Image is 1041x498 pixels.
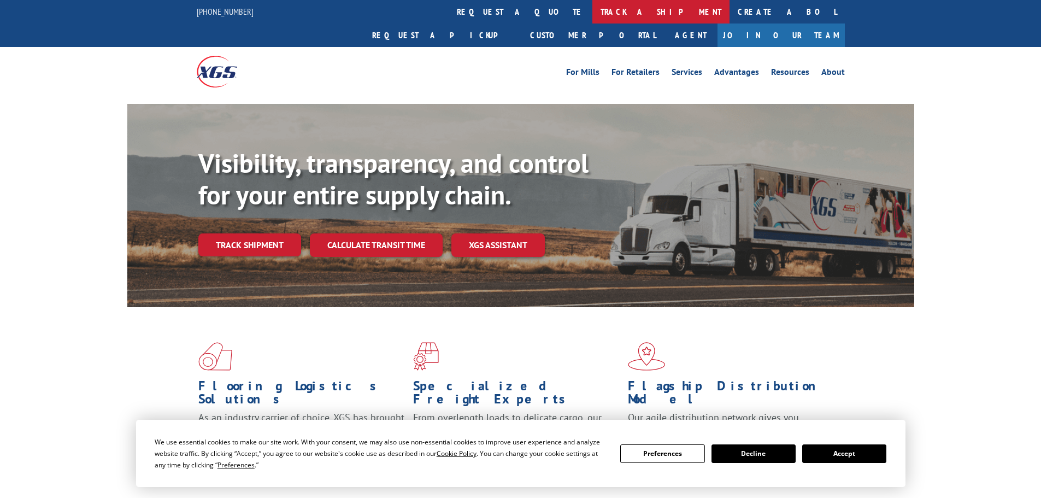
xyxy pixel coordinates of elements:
a: [PHONE_NUMBER] [197,6,254,17]
span: Cookie Policy [437,449,477,458]
a: Calculate transit time [310,233,443,257]
div: Cookie Consent Prompt [136,420,905,487]
span: Our agile distribution network gives you nationwide inventory management on demand. [628,411,829,437]
a: For Mills [566,68,599,80]
span: Preferences [217,460,255,470]
a: Request a pickup [364,24,522,47]
b: Visibility, transparency, and control for your entire supply chain. [198,146,589,212]
a: Customer Portal [522,24,664,47]
a: Track shipment [198,233,301,256]
img: xgs-icon-focused-on-flooring-red [413,342,439,371]
a: About [821,68,845,80]
a: XGS ASSISTANT [451,233,545,257]
button: Preferences [620,444,704,463]
p: From overlength loads to delicate cargo, our experienced staff knows the best way to move your fr... [413,411,620,460]
button: Decline [711,444,796,463]
h1: Flagship Distribution Model [628,379,834,411]
div: We use essential cookies to make our site work. With your consent, we may also use non-essential ... [155,436,607,471]
h1: Flooring Logistics Solutions [198,379,405,411]
a: For Retailers [611,68,660,80]
span: As an industry carrier of choice, XGS has brought innovation and dedication to flooring logistics... [198,411,404,450]
a: Resources [771,68,809,80]
a: Join Our Team [717,24,845,47]
a: Agent [664,24,717,47]
img: xgs-icon-flagship-distribution-model-red [628,342,666,371]
a: Services [672,68,702,80]
h1: Specialized Freight Experts [413,379,620,411]
img: xgs-icon-total-supply-chain-intelligence-red [198,342,232,371]
button: Accept [802,444,886,463]
a: Advantages [714,68,759,80]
